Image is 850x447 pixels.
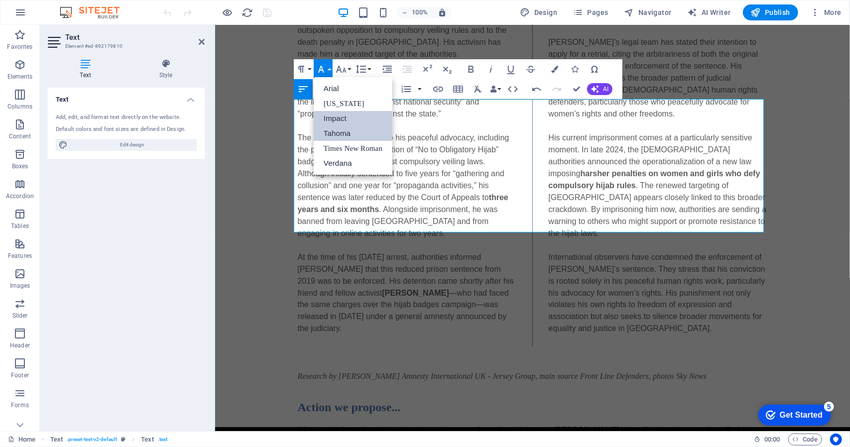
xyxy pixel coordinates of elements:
p: Forms [11,401,29,409]
h4: Text [48,59,127,80]
button: Code [788,434,822,446]
span: Design [520,7,558,17]
button: AI [587,83,612,95]
p: Content [9,132,31,140]
button: Italic (Ctrl+I) [482,59,500,79]
i: On resize automatically adjust zoom level to fit chosen device. [438,8,447,17]
span: . text [158,434,167,446]
span: Pages [573,7,608,17]
button: Ordered List [397,79,416,99]
div: Get Started 5 items remaining, 0% complete [8,5,81,26]
button: Underline (Ctrl+U) [501,59,520,79]
button: Increase Indent [378,59,397,79]
button: Line Height [354,59,372,79]
a: Tahoma [314,126,392,141]
a: Impact [314,111,392,126]
button: Clear Formatting [469,79,487,99]
button: Design [516,4,562,20]
button: Insert Link [429,79,448,99]
span: . preset-text-v2-default [67,434,117,446]
p: Tables [11,222,29,230]
div: Design (Ctrl+Alt+Y) [516,4,562,20]
button: Redo (Ctrl+Shift+Z) [547,79,566,99]
span: Code [793,434,818,446]
a: Georgia [314,96,392,111]
div: Default colors and font sizes are defined in Design. [56,125,197,134]
button: Insert Table [449,79,468,99]
span: AI [603,86,608,92]
span: : [771,436,773,443]
span: More [810,7,842,17]
span: Click to select. Double-click to edit [50,434,63,446]
button: Font Family [314,59,333,79]
button: More [806,4,846,20]
h6: 100% [412,6,428,18]
p: Images [10,282,30,290]
p: Elements [7,73,33,81]
h2: Text [65,33,205,42]
div: Add, edit, and format text directly on the website. [56,113,197,122]
button: Bold (Ctrl+B) [462,59,481,79]
span: With your help we intend to write the usual postcards, and send some to [PERSON_NAME] himself, ra... [83,401,544,446]
h6: Session time [754,434,780,446]
span: Edit design [71,139,194,151]
h3: Element #ed-892179810 [65,42,185,51]
h4: Text [48,88,205,106]
button: Font Size [334,59,353,79]
a: Times New Roman [314,141,392,156]
button: Confirm (Ctrl+⏎) [567,79,586,99]
button: Pages [569,4,612,20]
p: Footer [11,371,29,379]
button: Align Left [294,79,313,99]
nav: breadcrumb [50,434,168,446]
button: HTML [503,79,522,99]
button: Edit design [56,139,197,151]
button: Special Characters [585,59,604,79]
span: Navigator [624,7,672,17]
button: Icons [565,59,584,79]
p: Accordion [6,192,34,200]
button: Data Bindings [488,79,502,99]
button: Paragraph Format [294,59,313,79]
button: Colors [545,59,564,79]
p: Features [8,252,32,260]
span: 00 00 [764,434,780,446]
span: Publish [751,7,790,17]
button: Undo (Ctrl+Z) [527,79,546,99]
i: Reload page [242,7,253,18]
img: Editor Logo [57,6,132,18]
a: Click to cancel selection. Double-click to open Pages [8,434,35,446]
button: Superscript [418,59,437,79]
button: Decrease Indent [398,59,417,79]
button: Publish [743,4,798,20]
button: Subscript [438,59,457,79]
button: Usercentrics [830,434,842,446]
button: reload [242,6,253,18]
button: Click here to leave preview mode and continue editing [222,6,234,18]
span: AI Writer [688,7,731,17]
button: AI Writer [684,4,735,20]
span: Click to select. Double-click to edit [141,434,153,446]
button: Ordered List [416,79,424,99]
button: Strikethrough [521,59,540,79]
p: Boxes [12,162,28,170]
button: Navigator [620,4,676,20]
h4: Style [127,59,205,80]
p: Header [10,341,30,349]
a: Verdana [314,156,392,171]
button: 100% [397,6,432,18]
a: Arial [314,81,392,96]
p: Favorites [7,43,32,51]
i: This element is a customizable preset [121,437,125,442]
p: Slider [12,312,28,320]
p: Columns [7,103,32,111]
div: Get Started [29,11,72,20]
div: 5 [74,2,84,12]
div: Font Family [314,77,392,175]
